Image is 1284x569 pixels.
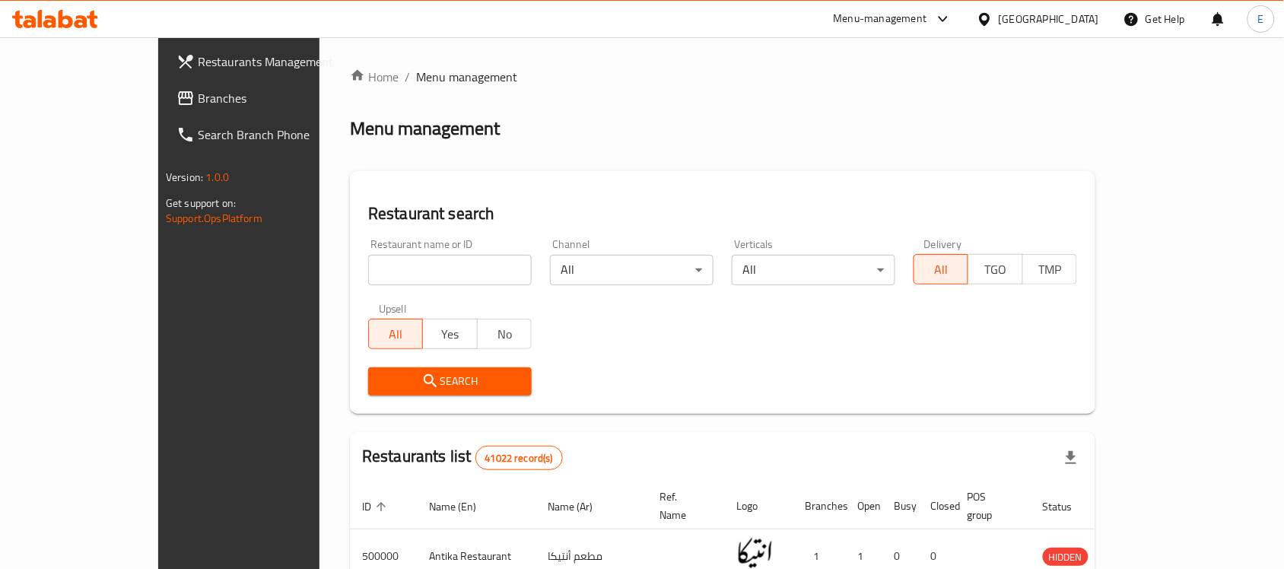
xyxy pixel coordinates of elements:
th: Busy [882,483,919,529]
span: Search [380,372,520,391]
nav: breadcrumb [350,68,1095,86]
button: Search [368,367,532,396]
label: Delivery [924,239,962,250]
span: Status [1043,497,1092,516]
button: All [368,319,423,349]
a: Restaurants Management [164,43,373,80]
a: Support.OpsPlatform [166,208,262,228]
span: Version: [166,167,203,187]
div: HIDDEN [1043,548,1089,566]
span: POS group [968,488,1012,524]
h2: Restaurant search [368,202,1077,225]
span: E [1258,11,1264,27]
a: Home [350,68,399,86]
button: TMP [1022,254,1077,284]
span: Menu management [416,68,517,86]
th: Open [846,483,882,529]
div: All [732,255,895,285]
button: No [477,319,532,349]
li: / [405,68,410,86]
span: No [484,323,526,345]
div: Total records count [475,446,563,470]
span: All [920,259,962,281]
label: Upsell [379,304,407,314]
h2: Menu management [350,116,500,141]
span: Name (Ar) [548,497,612,516]
div: Export file [1053,440,1089,476]
h2: Restaurants list [362,445,563,470]
a: Search Branch Phone [164,116,373,153]
span: 1.0.0 [205,167,229,187]
button: All [914,254,968,284]
th: Logo [724,483,793,529]
button: TGO [968,254,1022,284]
th: Closed [919,483,955,529]
span: All [375,323,417,345]
div: Menu-management [834,10,927,28]
span: Yes [429,323,471,345]
input: Search for restaurant name or ID.. [368,255,532,285]
span: 41022 record(s) [476,451,562,466]
th: Branches [793,483,846,529]
div: [GEOGRAPHIC_DATA] [999,11,1099,27]
button: Yes [422,319,477,349]
span: ID [362,497,391,516]
span: Search Branch Phone [198,126,361,144]
span: HIDDEN [1043,548,1089,566]
span: Get support on: [166,193,236,213]
span: TMP [1029,259,1071,281]
div: All [550,255,714,285]
span: TGO [974,259,1016,281]
span: Restaurants Management [198,52,361,71]
span: Ref. Name [659,488,706,524]
span: Name (En) [429,497,496,516]
span: Branches [198,89,361,107]
a: Branches [164,80,373,116]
